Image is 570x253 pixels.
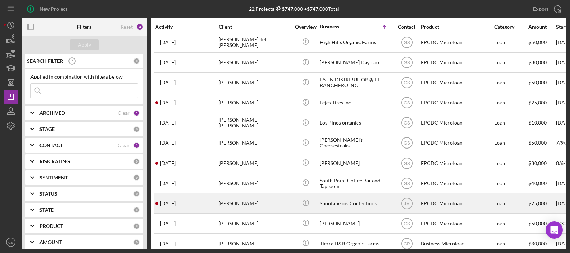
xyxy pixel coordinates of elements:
time: 2025-09-02 03:47 [160,201,176,206]
span: $30,000 [528,160,547,166]
div: Business [320,24,356,29]
div: [PERSON_NAME] [219,93,290,112]
div: Loan [494,53,528,72]
div: EPCDC Microloan [421,93,493,112]
div: Amount [528,24,555,30]
div: South Point Coffee Bar and Taproom [320,174,391,193]
div: Open Intercom Messenger [546,221,563,239]
text: GS [404,141,410,146]
div: Clear [118,142,130,148]
text: GS [404,100,410,106]
div: EPCDC Microloan [421,194,493,213]
div: Loan [494,133,528,153]
text: GR [404,242,410,247]
div: EPCDC Microloan [421,73,493,92]
div: Business Microloan [421,234,493,253]
div: Category [494,24,528,30]
div: Clear [118,110,130,116]
div: Export [533,2,548,16]
div: High Hills Organic Farms [320,33,391,52]
span: $50,000 [528,220,547,226]
div: Contact [393,24,420,30]
span: $30,000 [528,240,547,247]
div: 0 [133,191,140,197]
div: [PERSON_NAME] [219,73,290,92]
div: Loan [494,113,528,132]
div: EPCDC Microloan [421,154,493,173]
div: 3 [133,142,140,149]
text: GS [404,60,410,65]
b: AMOUNT [39,239,62,245]
div: Loan [494,234,528,253]
text: GS [404,80,410,85]
div: [PERSON_NAME] [219,194,290,213]
div: Reset [120,24,133,30]
div: New Project [39,2,67,16]
div: Loan [494,33,528,52]
div: [PERSON_NAME] [320,154,391,173]
div: [PERSON_NAME] del [PERSON_NAME] [219,33,290,52]
div: [PERSON_NAME] [219,154,290,173]
time: 2025-07-01 04:14 [160,120,176,126]
div: LATIN DISTRIBUITOR @ EL RANCHERO INC [320,73,391,92]
text: GS [404,221,410,226]
b: PRODUCT [39,223,63,229]
div: 4 [136,23,143,31]
span: $50,000 [528,79,547,85]
b: CONTACT [39,142,63,148]
div: [PERSON_NAME] [219,174,290,193]
text: GS [404,181,410,186]
text: JM [404,201,410,206]
b: SEARCH FILTER [27,58,63,64]
div: $747,000 [274,6,303,12]
span: $30,000 [528,59,547,65]
text: GS [8,240,13,244]
b: STATUS [39,191,57,197]
div: [PERSON_NAME] [219,234,290,253]
b: ARCHIVED [39,110,65,116]
div: 0 [133,58,140,64]
div: EPCDC Microloan [421,113,493,132]
span: $25,000 [528,99,547,106]
time: 2025-08-23 05:05 [160,140,176,146]
b: STATE [39,207,54,213]
div: Loan [494,214,528,233]
div: Product [421,24,493,30]
div: Loan [494,73,528,92]
div: EPCDC Microloan [421,174,493,193]
b: Filters [77,24,91,30]
div: [PERSON_NAME] [219,53,290,72]
div: [PERSON_NAME]'s Cheesesteaks [320,133,391,153]
div: Lejes Tires Inc [320,93,391,112]
div: [PERSON_NAME] [219,214,290,233]
div: Loan [494,154,528,173]
span: $50,000 [528,39,547,45]
div: [PERSON_NAME] [219,133,290,153]
div: 0 [133,239,140,245]
div: Loan [494,93,528,112]
div: 0 [133,126,140,132]
b: SENTIMENT [39,175,68,181]
div: Apply [78,39,91,50]
div: 1 [133,110,140,116]
text: GS [404,161,410,166]
div: EPCDC Microloan [421,214,493,233]
time: 2025-03-11 17:28 [160,60,176,65]
time: 2024-12-19 20:25 [160,181,176,186]
div: Activity [155,24,218,30]
div: Loan [494,194,528,213]
div: EPCDC Microloan [421,53,493,72]
span: $50,000 [528,140,547,146]
div: 0 [133,174,140,181]
time: 2025-06-16 18:03 [160,39,176,45]
button: New Project [22,2,75,16]
div: Los Pinos organics [320,113,391,132]
div: [PERSON_NAME] [PERSON_NAME] [219,113,290,132]
span: $40,000 [528,180,547,186]
div: 22 Projects • $747,000 Total [249,6,339,12]
div: Applied in combination with filters below [30,74,138,80]
div: Tierra H&R Organic Farms [320,234,391,253]
div: Loan [494,174,528,193]
span: $10,000 [528,120,547,126]
div: 0 [133,223,140,229]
